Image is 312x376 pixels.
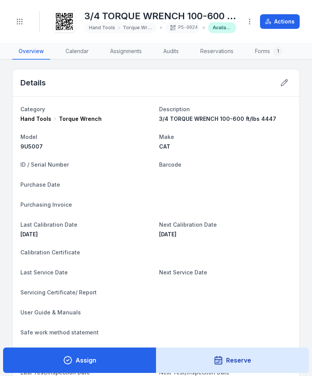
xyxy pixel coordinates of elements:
time: 13/3/2025, 12:00:00 am [20,231,38,237]
span: Purchasing Invoice [20,201,72,208]
span: Last Calibration Date [20,221,77,228]
span: ID / Serial Number [20,161,69,168]
span: Servicing Certificate/ Report [20,289,97,296]
span: 3/4 TORQUE WRENCH 100-600 ft/lbs 4447 [159,115,276,122]
span: Barcode [159,161,181,168]
span: Next Service Date [159,269,207,276]
a: Forms1 [249,43,289,60]
span: Next Calibration Date [159,221,217,228]
span: User Guide & Manuals [20,309,81,316]
span: Calibration Certificate [20,249,80,256]
a: Assignments [104,43,148,60]
span: Torque Wrench [123,25,152,31]
time: 13/9/2025, 12:00:00 am [159,231,176,237]
div: PS-0024 [165,22,200,33]
button: Toggle navigation [12,14,27,29]
span: 9U5007 [20,143,43,150]
span: Description [159,106,190,112]
h1: 3/4 TORQUE WRENCH 100-600 ft/lbs 4447 [84,10,236,22]
h2: Details [20,77,46,88]
a: Calendar [59,43,95,60]
span: Last Service Date [20,269,68,276]
a: Overview [12,43,50,60]
span: Hand Tools [89,25,115,31]
span: Torque Wrench [59,115,102,123]
a: Reservations [194,43,240,60]
span: Safe work method statement [20,329,99,336]
span: CAT [159,143,170,150]
a: Audits [157,43,185,60]
button: Assign [3,348,156,373]
span: Hand Tools [20,115,51,123]
span: Category [20,106,45,112]
span: Purchase Date [20,181,60,188]
span: [DATE] [159,231,176,237]
span: [DATE] [20,231,38,237]
span: Model [20,134,37,140]
div: Available [208,22,236,33]
button: Actions [260,14,300,29]
span: Make [159,134,174,140]
div: 1 [273,47,282,56]
button: Reserve [156,348,309,373]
